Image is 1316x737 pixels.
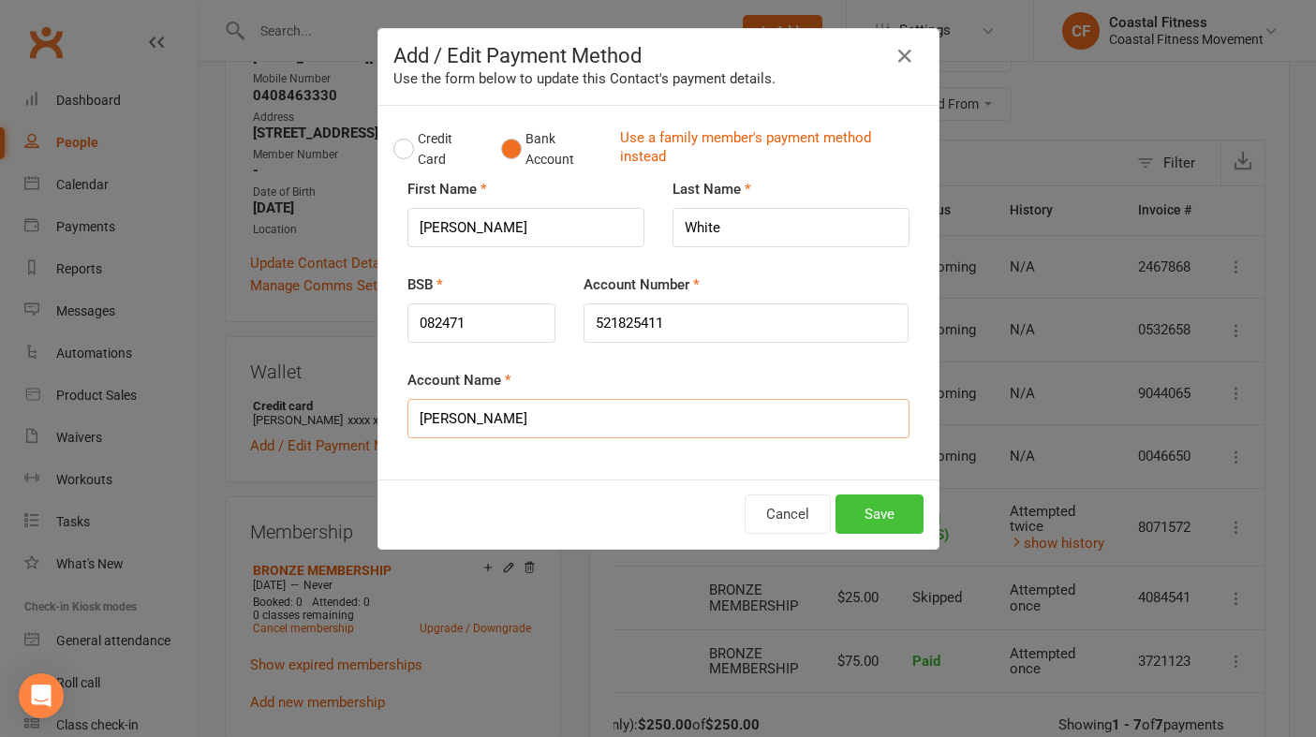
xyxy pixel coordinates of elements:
input: NNNNNN [407,303,556,343]
label: Account Number [584,273,700,296]
label: BSB [407,273,443,296]
h4: Add / Edit Payment Method [393,44,924,67]
label: First Name [407,178,487,200]
div: Use the form below to update this Contact's payment details. [393,67,924,90]
button: Credit Card [393,121,481,178]
button: Bank Account [501,121,605,178]
label: Last Name [673,178,751,200]
label: Account Name [407,369,511,391]
button: Cancel [745,494,831,534]
button: Close [890,41,920,71]
div: Open Intercom Messenger [19,673,64,718]
button: Save [835,494,924,534]
a: Use a family member's payment method instead [620,128,914,170]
